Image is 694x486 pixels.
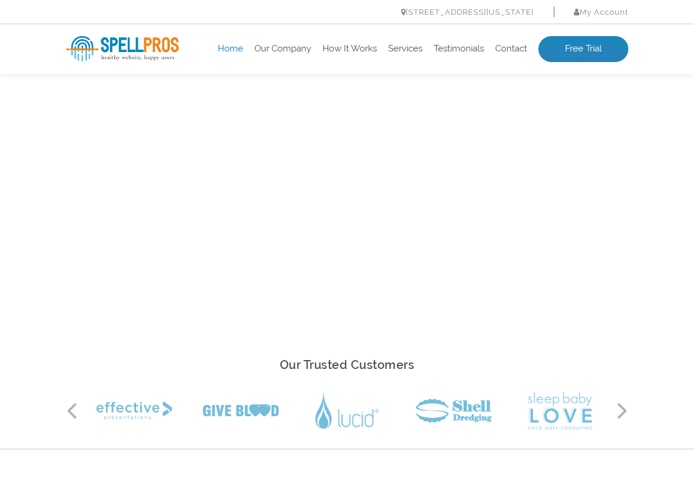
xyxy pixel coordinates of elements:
[203,404,279,418] img: Give Blood
[416,398,492,423] img: Shell Dredging
[96,401,172,420] img: Effective
[66,355,628,375] h2: Our Trusted Customers
[616,402,628,420] button: Next
[528,392,593,430] img: Sleep Baby Love
[66,402,78,420] button: Previous
[315,393,378,429] img: Lucid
